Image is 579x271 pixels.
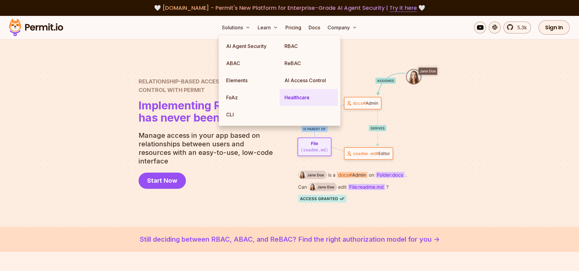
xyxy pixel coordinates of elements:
[139,173,186,189] a: Start Now
[221,38,280,55] a: AI Agent Security
[221,55,280,72] a: ABAC
[514,24,527,31] span: 5.3k
[147,176,177,185] span: Start Now
[280,55,338,72] a: ReBAC
[280,89,338,106] a: Healthcare
[280,38,338,55] a: RBAC
[139,77,255,86] span: Relationship-Based Access
[15,4,564,12] div: 🤍 🤍
[139,77,255,94] h2: Control with Permit
[6,17,66,38] img: Permit logo
[306,21,323,34] a: Docs
[162,4,417,12] span: [DOMAIN_NAME] - Permit's New Platform for Enterprise-Grade AI Agent Security |
[221,72,280,89] a: Elements
[139,99,255,124] h1: has never been easier
[221,106,280,123] a: CLI
[280,72,338,89] a: AI Access Control
[325,21,360,34] button: Company
[219,21,253,34] button: Solutions
[139,99,255,112] span: Implementing ReBAC
[283,21,304,34] a: Pricing
[221,89,280,106] a: FoAz
[538,20,570,35] a: Sign In
[15,234,564,244] a: Still deciding between RBAC, ABAC, and ReBAC? Find the right authorization model for you ->
[389,4,417,12] a: Try it here
[139,131,278,165] p: Manage access in your app based on relationships between users and resources with an easy-to-use,...
[503,21,531,34] a: 5.3k
[255,21,280,34] button: Learn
